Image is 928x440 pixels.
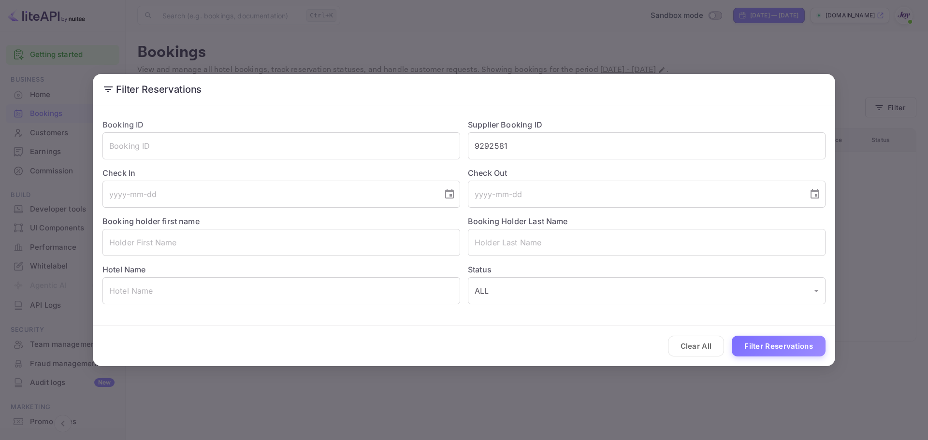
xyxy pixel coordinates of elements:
[468,181,801,208] input: yyyy-mm-dd
[93,74,835,105] h2: Filter Reservations
[102,132,460,159] input: Booking ID
[468,132,826,159] input: Supplier Booking ID
[102,265,146,274] label: Hotel Name
[440,185,459,204] button: Choose date
[102,229,460,256] input: Holder First Name
[732,336,826,356] button: Filter Reservations
[805,185,825,204] button: Choose date
[468,216,568,226] label: Booking Holder Last Name
[668,336,725,356] button: Clear All
[468,277,826,304] div: ALL
[102,181,436,208] input: yyyy-mm-dd
[102,277,460,304] input: Hotel Name
[468,167,826,179] label: Check Out
[468,120,542,129] label: Supplier Booking ID
[102,216,200,226] label: Booking holder first name
[468,229,826,256] input: Holder Last Name
[468,264,826,275] label: Status
[102,167,460,179] label: Check In
[102,120,144,129] label: Booking ID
